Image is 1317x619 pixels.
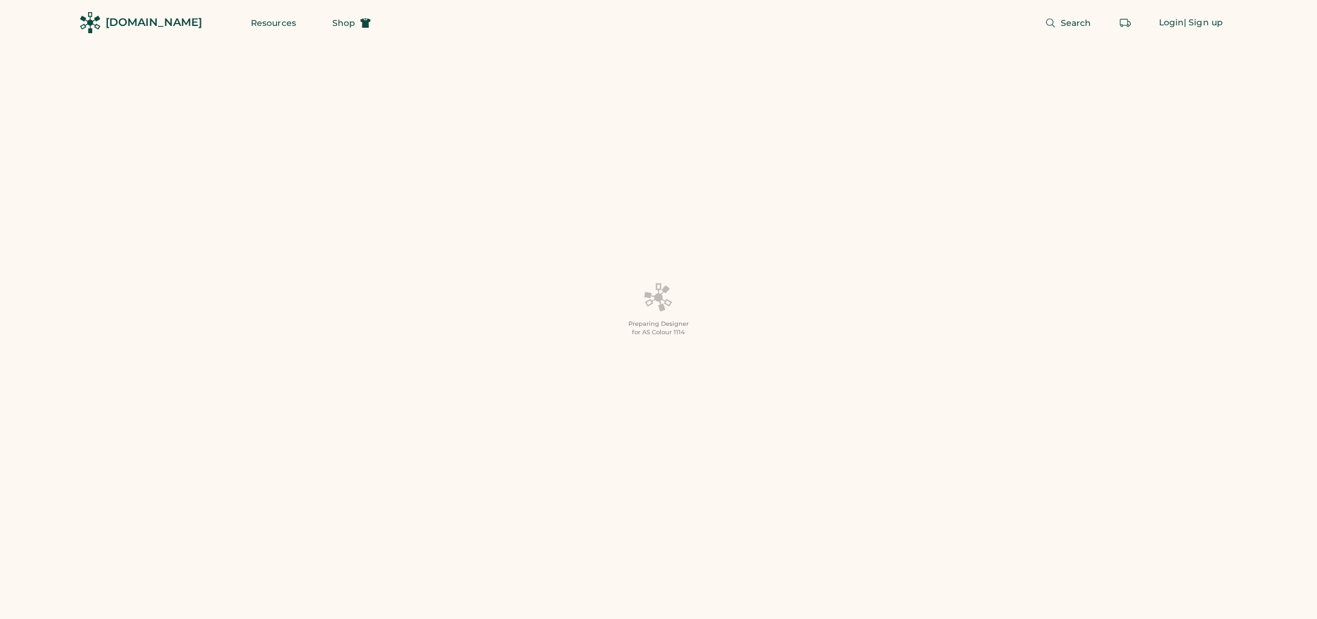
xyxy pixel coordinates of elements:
[318,11,385,35] button: Shop
[236,11,311,35] button: Resources
[106,15,202,30] div: [DOMAIN_NAME]
[1061,19,1091,27] span: Search
[80,12,101,33] img: Rendered Logo - Screens
[332,19,355,27] span: Shop
[1031,11,1106,35] button: Search
[644,282,673,313] img: Platens-Black-Loader-Spin-rich%20black.webp
[1184,17,1223,29] div: | Sign up
[1113,11,1137,35] button: Retrieve an order
[1159,17,1184,29] div: Login
[628,320,689,337] div: Preparing Designer for AS Colour 1114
